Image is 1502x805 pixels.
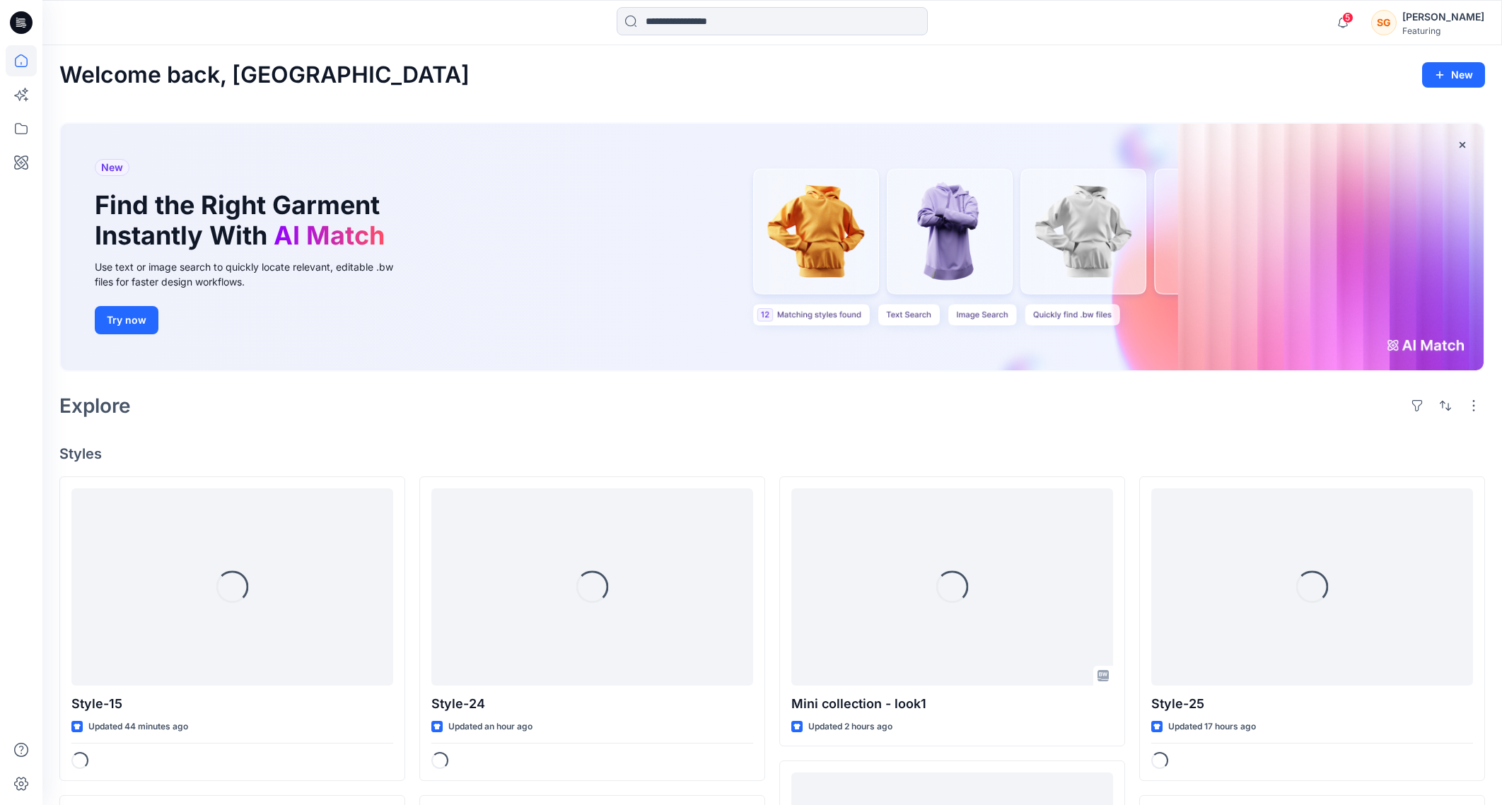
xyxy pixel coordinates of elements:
button: Try now [95,306,158,334]
div: Featuring [1402,25,1484,36]
p: Updated 2 hours ago [808,719,892,734]
div: SG [1371,10,1397,35]
span: AI Match [274,220,385,251]
p: Mini collection - look1 [791,694,1113,714]
p: Updated 44 minutes ago [88,719,188,734]
h2: Explore [59,394,131,417]
p: Style-25 [1151,694,1473,714]
span: New [101,159,123,176]
div: [PERSON_NAME] [1402,8,1484,25]
p: Updated an hour ago [448,719,532,734]
p: Style-24 [431,694,753,714]
button: New [1422,62,1485,88]
h1: Find the Right Garment Instantly With [95,190,392,251]
div: Use text or image search to quickly locate relevant, editable .bw files for faster design workflows. [95,259,413,289]
p: Updated 17 hours ago [1168,719,1256,734]
h2: Welcome back, [GEOGRAPHIC_DATA] [59,62,470,88]
span: 5 [1342,12,1353,23]
p: Style-15 [71,694,393,714]
h4: Styles [59,445,1485,462]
